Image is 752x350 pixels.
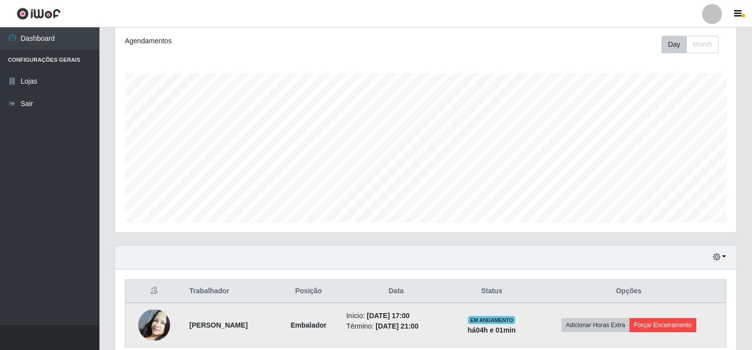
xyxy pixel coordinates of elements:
th: Posição [277,280,341,303]
th: Opções [532,280,727,303]
img: 1724612024649.jpeg [138,310,170,341]
img: CoreUI Logo [16,7,61,20]
div: Toolbar with button groups [661,36,727,53]
div: Agendamentos [125,36,367,46]
th: Status [452,280,532,303]
li: Início: [346,311,446,321]
strong: há 04 h e 01 min [468,326,516,334]
button: Adicionar Horas Extra [562,318,630,332]
div: First group [661,36,719,53]
th: Trabalhador [184,280,277,303]
button: Day [661,36,687,53]
li: Término: [346,321,446,332]
button: Month [686,36,719,53]
strong: Embalador [290,321,326,329]
strong: [PERSON_NAME] [189,321,248,329]
span: EM ANDAMENTO [468,316,515,324]
button: Forçar Encerramento [630,318,696,332]
time: [DATE] 21:00 [376,322,418,330]
time: [DATE] 17:00 [367,312,410,320]
th: Data [340,280,452,303]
